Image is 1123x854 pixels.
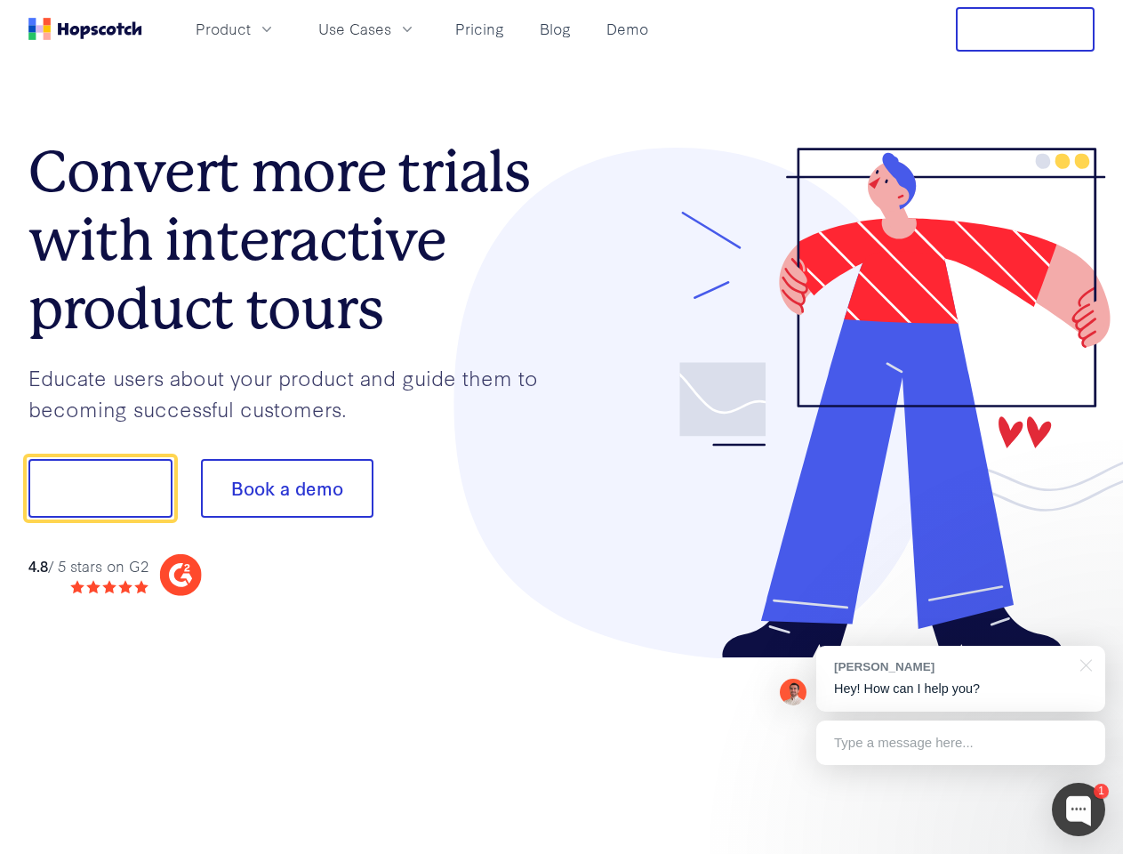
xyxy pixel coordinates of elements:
span: Product [196,18,251,40]
a: Demo [599,14,655,44]
button: Use Cases [308,14,427,44]
p: Hey! How can I help you? [834,680,1087,698]
div: [PERSON_NAME] [834,658,1070,675]
div: / 5 stars on G2 [28,555,148,577]
button: Show me! [28,459,172,518]
button: Free Trial [956,7,1095,52]
strong: 4.8 [28,555,48,576]
div: Type a message here... [816,721,1105,765]
p: Educate users about your product and guide them to becoming successful customers. [28,362,562,423]
a: Pricing [448,14,511,44]
button: Product [185,14,286,44]
a: Blog [533,14,578,44]
div: 1 [1094,784,1109,799]
span: Use Cases [318,18,391,40]
img: Mark Spera [780,679,806,705]
button: Book a demo [201,459,373,518]
h1: Convert more trials with interactive product tours [28,138,562,342]
a: Home [28,18,142,40]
